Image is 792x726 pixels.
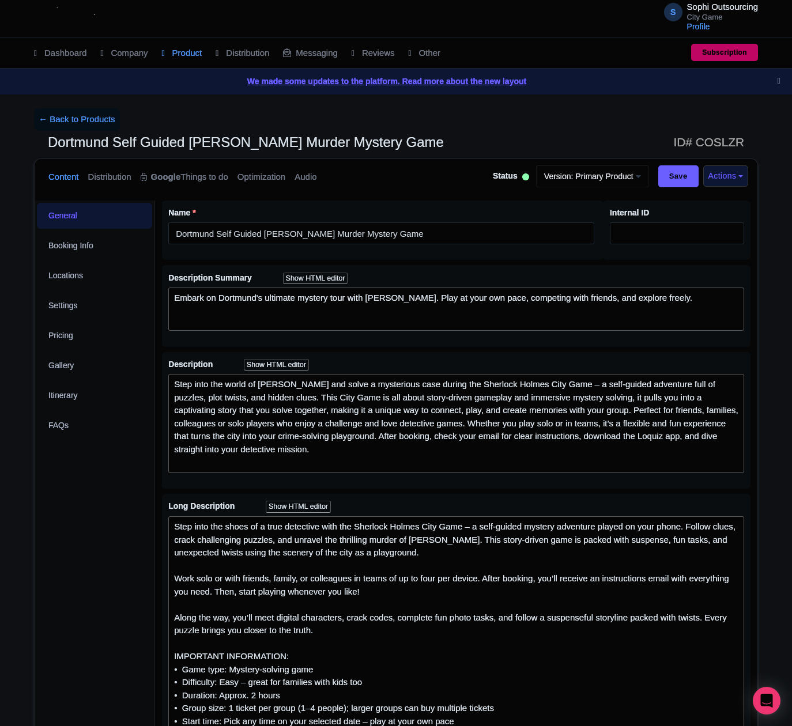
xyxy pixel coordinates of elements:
a: Optimization [237,159,285,195]
a: Locations [37,263,152,289]
a: Dashboard [34,37,86,69]
a: Company [100,37,148,69]
a: ← Back to Products [34,108,120,131]
div: Active [520,169,531,187]
span: Dortmund Self Guided [PERSON_NAME] Murder Mystery Game [48,134,444,150]
small: City Game [687,13,758,21]
span: Long Description [168,501,237,511]
a: Product [162,37,202,69]
span: Name [168,208,190,217]
img: logo-ab69f6fb50320c5b225c76a69d11143b.png [28,6,118,31]
span: ID# COSLZR [674,131,745,154]
div: Show HTML editor [244,359,309,371]
div: Show HTML editor [266,501,331,513]
a: Messaging [283,37,338,69]
a: Subscription [691,44,758,61]
a: General [37,203,152,229]
a: Profile [687,22,710,31]
button: Actions [703,165,748,187]
a: Content [48,159,79,195]
a: Other [409,37,441,69]
span: Status [493,170,518,182]
a: Booking Info [37,233,152,259]
a: Gallery [37,353,152,379]
span: Description [168,360,215,369]
span: Sophi Outsourcing [687,2,758,12]
a: Itinerary [37,383,152,409]
a: Audio [295,159,316,195]
span: S [664,3,682,21]
div: Open Intercom Messenger [753,687,780,714]
a: We made some updates to the platform. Read more about the new layout [7,75,785,88]
span: Internal ID [610,208,649,217]
a: FAQs [37,413,152,438]
strong: Google [151,171,181,184]
a: Settings [37,293,152,319]
a: GoogleThings to do [141,159,228,195]
div: Embark on Dortmund's ultimate mystery tour with [PERSON_NAME]. Play at your own pace, competing w... [174,292,738,317]
a: Reviews [352,37,395,69]
a: S Sophi Outsourcing City Game [657,2,758,21]
span: Description Summary [168,273,254,282]
button: Close announcement [778,74,780,88]
a: Distribution [216,37,269,69]
a: Version: Primary Product [536,165,649,187]
div: Show HTML editor [283,273,348,285]
a: Pricing [37,323,152,349]
input: Save [658,165,699,187]
div: Step into the world of [PERSON_NAME] and solve a mysterious case during the Sherlock Holmes City ... [174,378,738,469]
a: Distribution [88,159,131,195]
